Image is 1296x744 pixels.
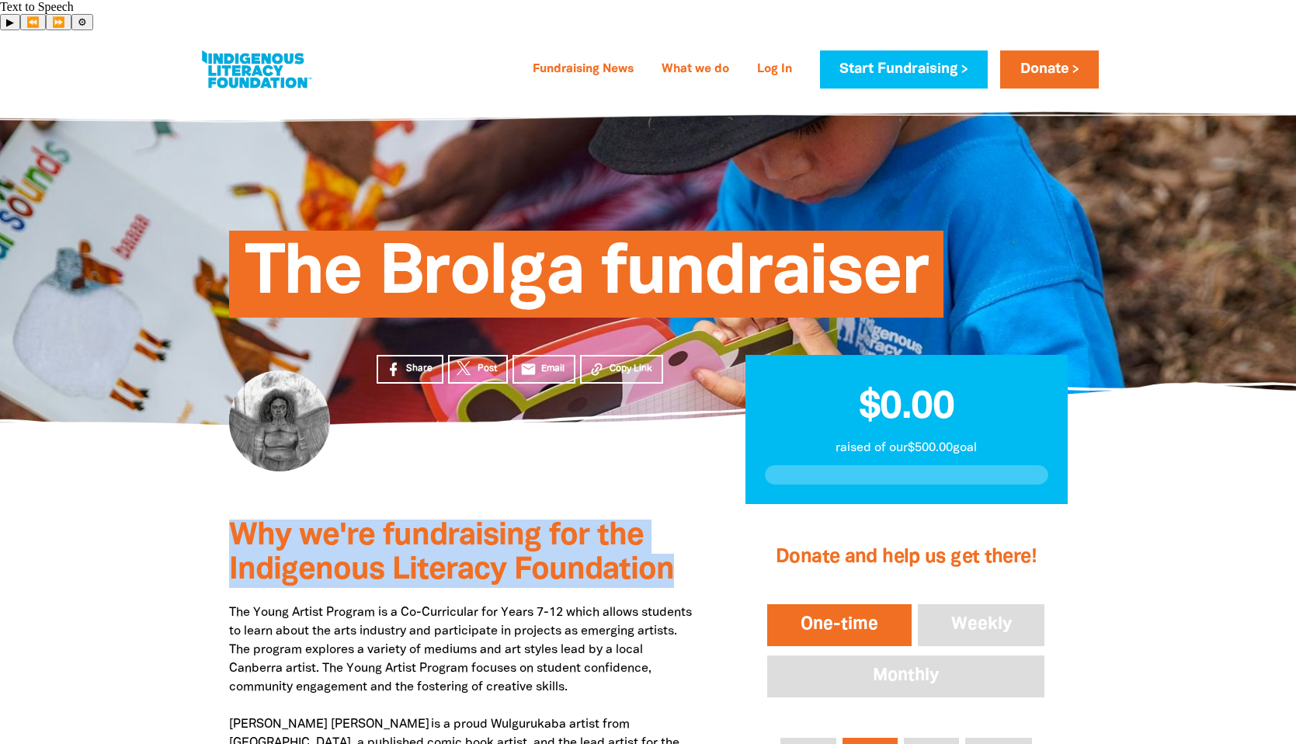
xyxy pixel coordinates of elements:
[406,362,433,376] span: Share
[748,57,801,82] a: Log In
[764,527,1048,589] h2: Donate and help us get there!
[541,362,565,376] span: Email
[820,50,988,89] a: Start Fundraising
[610,362,652,376] span: Copy Link
[765,439,1048,457] p: raised of our $500.00 goal
[229,522,674,585] span: Why we're fundraising for the Indigenous Literacy Foundation
[523,57,643,82] a: Fundraising News
[512,355,576,384] a: emailEmail
[915,601,1048,649] button: Weekly
[520,361,537,377] i: email
[580,355,663,384] button: Copy Link
[71,14,93,30] button: Settings
[377,355,443,384] a: Share
[245,242,929,318] span: The Brolga fundraiser
[20,14,46,30] button: Previous
[478,362,497,376] span: Post
[1000,50,1098,89] a: Donate
[859,390,954,426] span: $0.00
[764,652,1048,701] button: Monthly
[46,14,71,30] button: Forward
[764,601,915,649] button: One-time
[448,355,508,384] a: Post
[652,57,738,82] a: What we do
